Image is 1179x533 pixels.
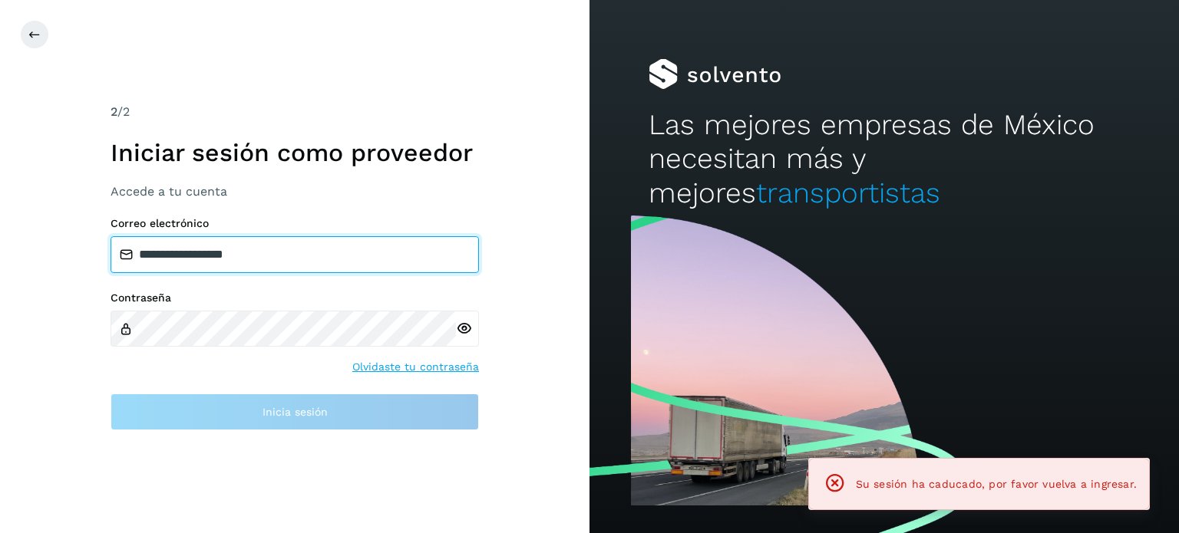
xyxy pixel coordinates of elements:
a: Olvidaste tu contraseña [352,359,479,375]
h2: Las mejores empresas de México necesitan más y mejores [649,108,1120,210]
span: Su sesión ha caducado, por favor vuelva a ingresar. [856,478,1137,490]
button: Inicia sesión [111,393,479,430]
h3: Accede a tu cuenta [111,184,479,199]
h1: Iniciar sesión como proveedor [111,138,479,167]
span: 2 [111,104,117,119]
span: transportistas [756,176,940,209]
span: Inicia sesión [263,406,328,417]
label: Correo electrónico [111,217,479,230]
div: /2 [111,103,479,121]
label: Contraseña [111,291,479,304]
